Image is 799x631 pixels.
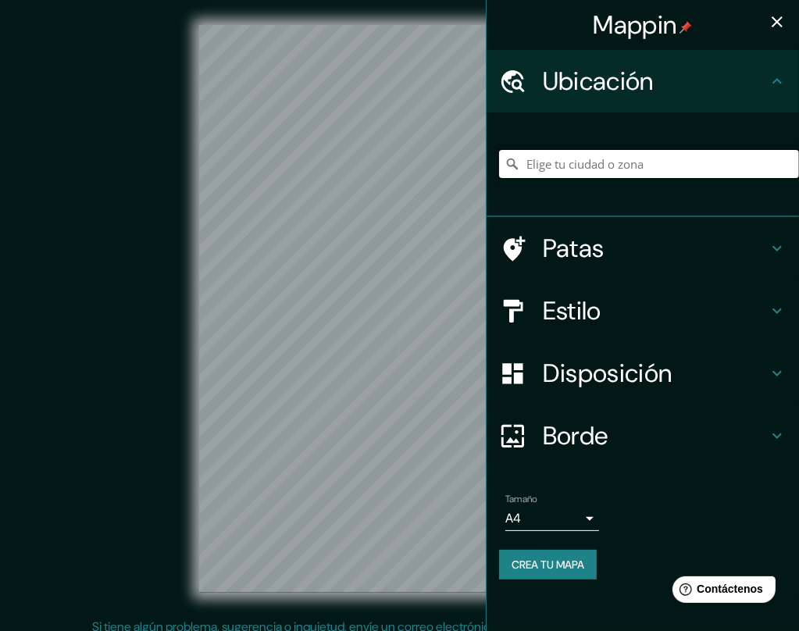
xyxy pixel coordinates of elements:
[199,25,601,593] canvas: Mapa
[680,21,692,34] img: pin-icon.png
[543,294,601,327] font: Estilo
[660,570,782,614] iframe: Lanzador de widgets de ayuda
[487,217,799,280] div: Patas
[512,558,584,572] font: Crea tu mapa
[505,506,599,531] div: A4
[543,357,672,390] font: Disposición
[487,405,799,467] div: Borde
[543,419,608,452] font: Borde
[499,150,799,178] input: Elige tu ciudad o zona
[543,65,654,98] font: Ubicación
[487,342,799,405] div: Disposición
[505,510,521,526] font: A4
[499,550,597,579] button: Crea tu mapa
[594,9,677,41] font: Mappin
[543,232,605,265] font: Patas
[487,50,799,112] div: Ubicación
[505,493,537,505] font: Tamaño
[487,280,799,342] div: Estilo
